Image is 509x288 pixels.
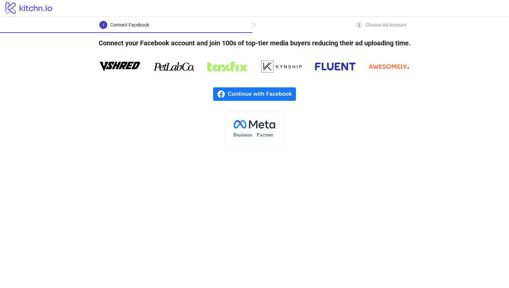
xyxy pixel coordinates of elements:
h4: Connect your Facebook account and join 100s of top-tier media buyers reducing their ad uploading ... [88,33,421,53]
tspan: P [257,132,260,137]
tspan: usiness [237,132,252,137]
tspan: a [260,132,263,137]
tspan: B [233,132,237,137]
span: Continue with Facebook [228,87,296,101]
tspan: r [263,132,265,137]
tspan: tner [265,132,273,137]
span: 2 [358,23,360,28]
div: Choose Ad Account [366,21,407,29]
span: 1 [102,23,105,28]
div: Connect Facebook [110,21,149,29]
a: Continue with Facebook [213,87,296,101]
